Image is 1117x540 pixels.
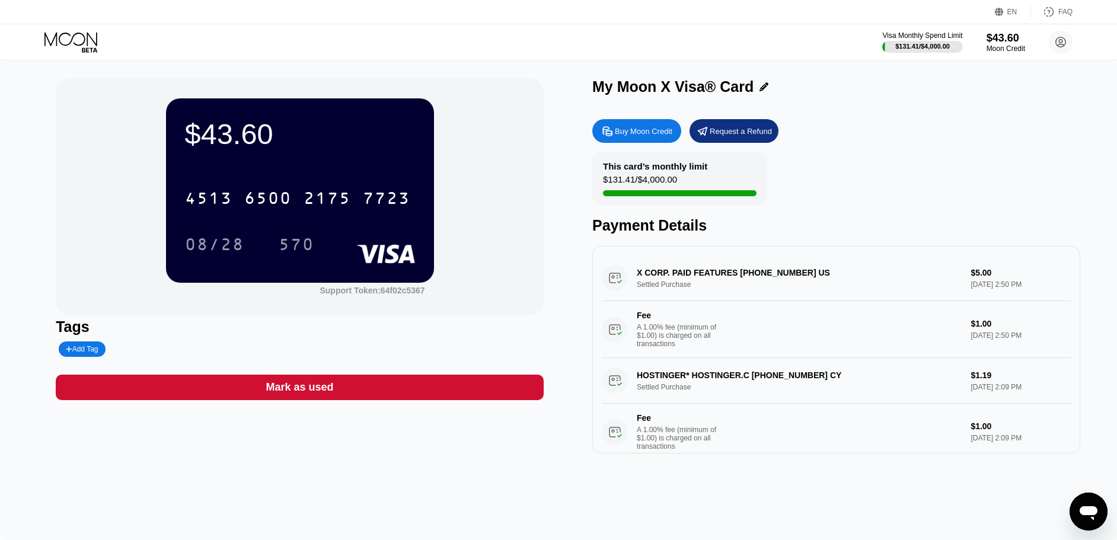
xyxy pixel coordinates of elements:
[592,119,681,143] div: Buy Moon Credit
[56,375,544,400] div: Mark as used
[1070,493,1108,531] iframe: Кнопка запуска окна обмена сообщениями
[637,413,720,423] div: Fee
[592,78,754,95] div: My Moon X Visa® Card
[882,31,962,53] div: Visa Monthly Spend Limit$131.41/$4,000.00
[185,117,415,151] div: $43.60
[66,345,98,353] div: Add Tag
[882,31,962,40] div: Visa Monthly Spend Limit
[59,341,105,357] div: Add Tag
[592,217,1080,234] div: Payment Details
[971,319,1070,328] div: $1.00
[185,190,232,209] div: 4513
[266,381,334,394] div: Mark as used
[1031,6,1073,18] div: FAQ
[987,44,1025,53] div: Moon Credit
[320,286,425,295] div: Support Token:64f02c5367
[637,426,726,450] div: A 1.00% fee (minimum of $1.00) is charged on all transactions
[995,6,1031,18] div: EN
[971,434,1070,442] div: [DATE] 2:09 PM
[637,311,720,320] div: Fee
[304,190,351,209] div: 2175
[1058,8,1073,16] div: FAQ
[603,161,707,171] div: This card’s monthly limit
[971,421,1070,431] div: $1.00
[637,323,726,348] div: A 1.00% fee (minimum of $1.00) is charged on all transactions
[178,183,417,213] div: 4513650021757723
[363,190,410,209] div: 7723
[185,237,244,255] div: 08/28
[603,174,677,190] div: $131.41 / $4,000.00
[615,126,672,136] div: Buy Moon Credit
[1007,8,1017,16] div: EN
[895,43,950,50] div: $131.41 / $4,000.00
[602,301,1071,358] div: FeeA 1.00% fee (minimum of $1.00) is charged on all transactions$1.00[DATE] 2:50 PM
[690,119,778,143] div: Request a Refund
[971,331,1070,340] div: [DATE] 2:50 PM
[270,229,323,259] div: 570
[987,32,1025,53] div: $43.60Moon Credit
[176,229,253,259] div: 08/28
[320,286,425,295] div: Support Token: 64f02c5367
[279,237,314,255] div: 570
[987,32,1025,44] div: $43.60
[56,318,544,335] div: Tags
[602,404,1071,461] div: FeeA 1.00% fee (minimum of $1.00) is charged on all transactions$1.00[DATE] 2:09 PM
[244,190,292,209] div: 6500
[710,126,772,136] div: Request a Refund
